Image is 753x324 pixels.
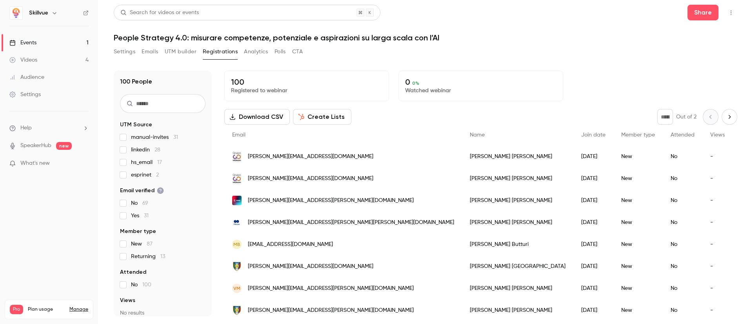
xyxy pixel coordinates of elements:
span: Help [20,124,32,132]
img: goinfoteam.it [232,152,242,161]
p: Registered to webinar [231,87,382,95]
div: [DATE] [573,189,613,211]
div: - [702,146,733,167]
div: [PERSON_NAME] [PERSON_NAME] [462,299,573,321]
div: - [702,167,733,189]
button: Registrations [203,46,238,58]
div: Keyword (traffico) [87,46,130,51]
span: 0 % [412,80,419,86]
div: - [702,233,733,255]
span: 13 [160,254,165,259]
div: [PERSON_NAME] [PERSON_NAME] [462,211,573,233]
div: - [702,189,733,211]
img: website_grey.svg [13,20,19,27]
button: Share [688,5,718,20]
div: Settings [9,91,41,98]
button: CTA [292,46,303,58]
span: No [131,281,151,289]
div: Audience [9,73,44,81]
img: tab_keywords_by_traffic_grey.svg [79,46,85,52]
span: 31 [144,213,149,218]
span: [PERSON_NAME][EMAIL_ADDRESS][PERSON_NAME][DOMAIN_NAME] [248,197,414,205]
span: Returning [131,253,165,260]
div: No [663,211,702,233]
div: [PERSON_NAME] [PERSON_NAME] [462,277,573,299]
span: Views [710,132,725,138]
span: 2 [156,172,159,178]
span: 31 [173,135,178,140]
span: Member type [621,132,655,138]
div: No [663,299,702,321]
span: Plan usage [28,306,65,313]
button: Settings [114,46,135,58]
span: [PERSON_NAME][EMAIL_ADDRESS][PERSON_NAME][DOMAIN_NAME] [248,284,414,293]
div: No [663,277,702,299]
span: No [131,199,148,207]
span: Views [120,297,135,304]
div: [DATE] [573,167,613,189]
div: [DATE] [573,233,613,255]
div: No [663,146,702,167]
div: [PERSON_NAME] Butturi [462,233,573,255]
div: New [613,299,663,321]
img: lidl.it [232,306,242,315]
img: Skillvue [10,7,22,19]
a: Manage [69,306,88,313]
span: Yes [131,212,149,220]
button: Polls [275,46,286,58]
div: - [702,211,733,233]
div: [DATE] [573,299,613,321]
span: Attended [671,132,695,138]
div: [DATE] [573,277,613,299]
div: [DATE] [573,146,613,167]
h1: 100 People [120,77,152,86]
span: MB [233,241,240,248]
span: [EMAIL_ADDRESS][DOMAIN_NAME] [248,240,333,249]
div: New [613,277,663,299]
button: Download CSV [224,109,290,125]
span: linkedin [131,146,160,154]
div: - [702,255,733,277]
span: Pro [10,305,23,314]
span: [PERSON_NAME][EMAIL_ADDRESS][DOMAIN_NAME] [248,262,373,271]
span: 28 [155,147,160,153]
span: UTM Source [120,121,152,129]
div: [PERSON_NAME] [GEOGRAPHIC_DATA] [462,255,573,277]
button: UTM builder [165,46,196,58]
div: Videos [9,56,37,64]
img: tab_domain_overview_orange.svg [33,46,39,52]
span: [PERSON_NAME][EMAIL_ADDRESS][DOMAIN_NAME] [248,153,373,161]
p: No results [120,309,206,317]
div: No [663,189,702,211]
span: Join date [581,132,606,138]
span: What's new [20,159,50,167]
div: - [702,277,733,299]
span: [PERSON_NAME][EMAIL_ADDRESS][PERSON_NAME][DOMAIN_NAME] [248,306,414,315]
p: Out of 2 [676,113,697,121]
div: New [613,255,663,277]
div: v 4.0.25 [22,13,38,19]
div: Search for videos or events [120,9,199,17]
span: manual-invites [131,133,178,141]
div: New [613,167,663,189]
span: 17 [157,160,162,165]
button: Create Lists [293,109,351,125]
div: New [613,146,663,167]
span: 69 [142,200,148,206]
span: [PERSON_NAME][EMAIL_ADDRESS][PERSON_NAME][PERSON_NAME][DOMAIN_NAME] [248,218,454,227]
img: goinfoteam.it [232,174,242,183]
span: 100 [142,282,151,288]
span: new [56,142,72,150]
div: [PERSON_NAME]: [DOMAIN_NAME] [20,20,112,27]
li: help-dropdown-opener [9,124,89,132]
iframe: Noticeable Trigger [79,160,89,167]
h1: People Strategy 4.0: misurare competenze, potenziale e aspirazioni su larga scala con l’AI [114,33,737,42]
button: Next page [722,109,737,125]
div: No [663,167,702,189]
p: 100 [231,77,382,87]
div: New [613,211,663,233]
button: Analytics [244,46,268,58]
p: 0 [405,77,557,87]
h6: Skillvue [29,9,48,17]
span: esprinet [131,171,159,179]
